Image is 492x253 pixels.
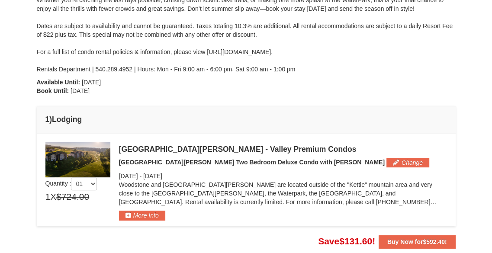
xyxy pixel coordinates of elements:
h4: 1 Lodging [45,115,447,124]
img: 19219041-4-ec11c166.jpg [45,142,110,177]
span: [DATE] [71,87,90,94]
span: [GEOGRAPHIC_DATA][PERSON_NAME] Two Bedroom Deluxe Condo with [PERSON_NAME] [119,159,385,166]
span: X [50,190,56,203]
span: Save ! [318,236,375,246]
div: [GEOGRAPHIC_DATA][PERSON_NAME] - Valley Premium Condos [119,145,447,154]
span: $724.00 [56,190,89,203]
button: Change [386,158,429,167]
span: Quantity : [45,180,97,187]
button: More Info [119,211,165,220]
span: [DATE] [143,173,162,179]
strong: Available Until: [37,79,80,86]
strong: Buy Now for ! [387,238,447,245]
p: Woodstone and [GEOGRAPHIC_DATA][PERSON_NAME] are located outside of the "Kettle" mountain area an... [119,180,447,206]
span: - [139,173,141,179]
button: Buy Now for$592.40! [379,235,456,249]
strong: Book Until: [37,87,69,94]
span: 1 [45,190,51,203]
span: [DATE] [82,79,101,86]
span: ) [49,115,52,124]
span: $592.40 [423,238,445,245]
span: $131.60 [339,236,372,246]
span: [DATE] [119,173,138,179]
